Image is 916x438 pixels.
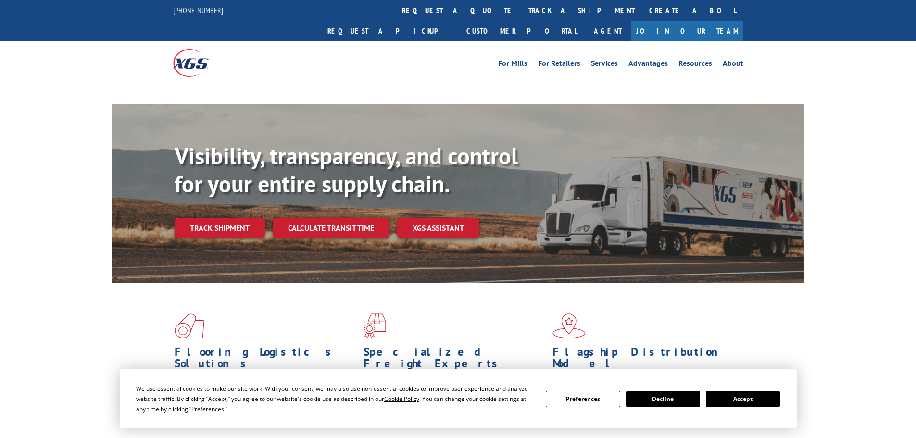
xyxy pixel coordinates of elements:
[175,346,356,374] h1: Flooring Logistics Solutions
[175,141,518,199] b: Visibility, transparency, and control for your entire supply chain.
[120,369,797,428] div: Cookie Consent Prompt
[364,313,386,338] img: xgs-icon-focused-on-flooring-red
[273,218,389,238] a: Calculate transit time
[584,21,631,41] a: Agent
[552,313,586,338] img: xgs-icon-flagship-distribution-model-red
[498,60,527,70] a: For Mills
[364,346,545,374] h1: Specialized Freight Experts
[628,60,668,70] a: Advantages
[191,405,224,413] span: Preferences
[678,60,712,70] a: Resources
[175,313,204,338] img: xgs-icon-total-supply-chain-intelligence-red
[706,391,780,407] button: Accept
[626,391,700,407] button: Decline
[173,5,223,15] a: [PHONE_NUMBER]
[175,218,265,238] a: Track shipment
[723,60,743,70] a: About
[552,346,734,374] h1: Flagship Distribution Model
[631,21,743,41] a: Join Our Team
[546,391,620,407] button: Preferences
[320,21,459,41] a: Request a pickup
[136,384,534,414] div: We use essential cookies to make our site work. With your consent, we may also use non-essential ...
[397,218,479,238] a: XGS ASSISTANT
[459,21,584,41] a: Customer Portal
[538,60,580,70] a: For Retailers
[384,395,419,403] span: Cookie Policy
[591,60,618,70] a: Services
